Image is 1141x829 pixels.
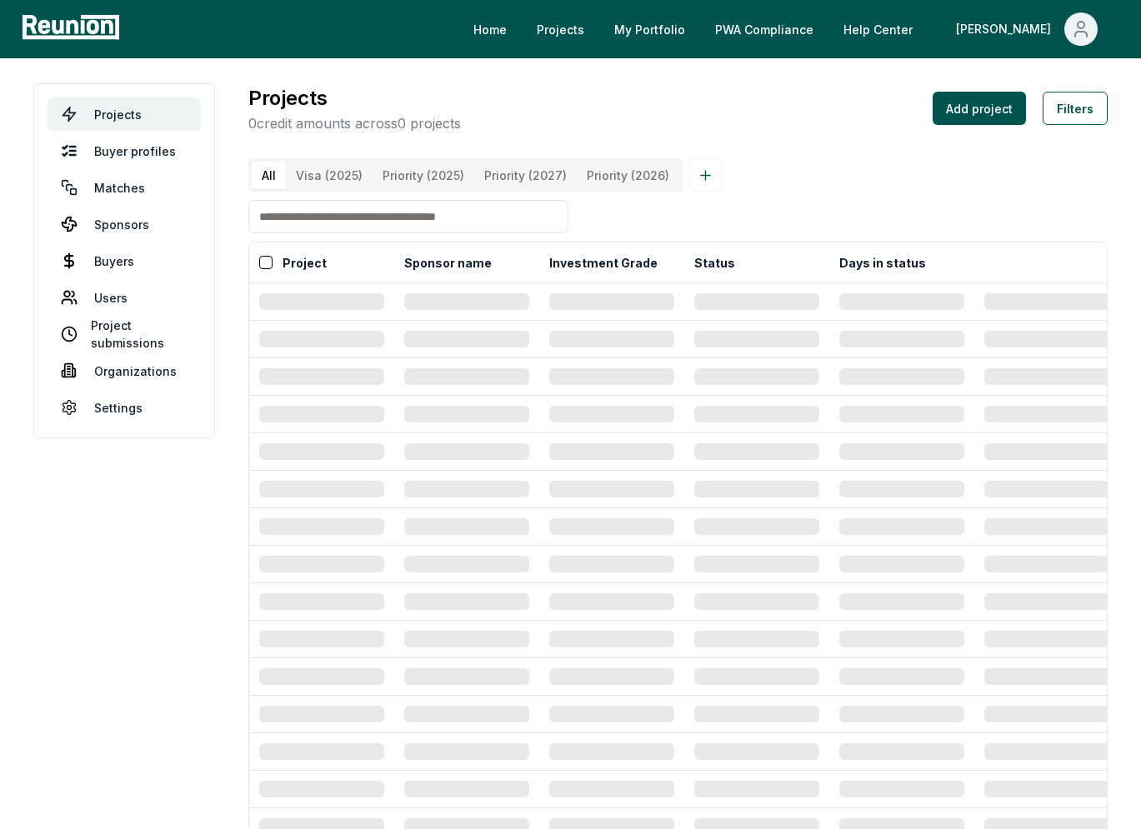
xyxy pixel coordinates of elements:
[48,317,201,351] a: Project submissions
[279,246,330,279] button: Project
[601,12,698,46] a: My Portfolio
[48,354,201,387] a: Organizations
[460,12,1124,46] nav: Main
[48,244,201,277] a: Buyers
[48,97,201,131] a: Projects
[373,162,474,189] button: Priority (2025)
[691,246,738,279] button: Status
[943,12,1111,46] button: [PERSON_NAME]
[460,12,520,46] a: Home
[933,92,1026,125] button: Add project
[1043,92,1108,125] button: Filters
[577,162,679,189] button: Priority (2026)
[48,391,201,424] a: Settings
[830,12,926,46] a: Help Center
[286,162,373,189] button: Visa (2025)
[252,162,286,189] button: All
[248,113,461,133] p: 0 credit amounts across 0 projects
[48,134,201,167] a: Buyer profiles
[248,83,461,113] h3: Projects
[48,207,201,241] a: Sponsors
[836,246,929,279] button: Days in status
[523,12,598,46] a: Projects
[48,281,201,314] a: Users
[546,246,661,279] button: Investment Grade
[474,162,577,189] button: Priority (2027)
[48,171,201,204] a: Matches
[401,246,495,279] button: Sponsor name
[956,12,1058,46] div: [PERSON_NAME]
[702,12,827,46] a: PWA Compliance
